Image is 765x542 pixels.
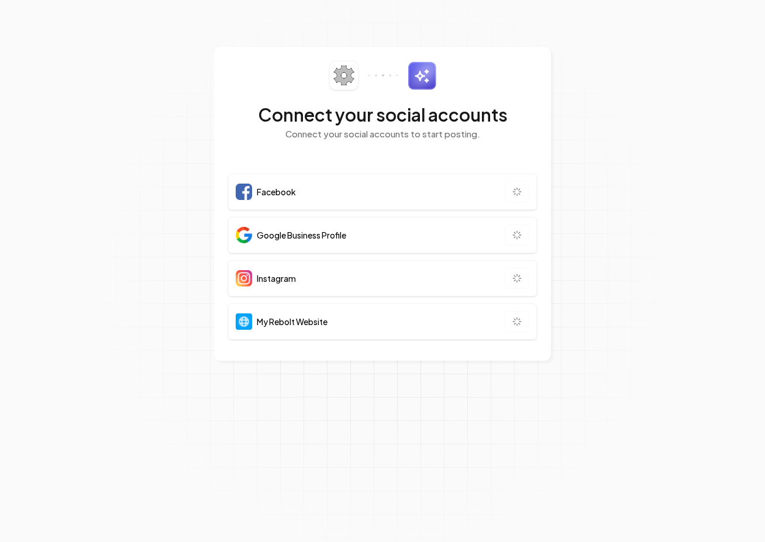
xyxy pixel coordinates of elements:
span: My Rebolt Website [257,316,328,327]
h2: Connect your social accounts [228,104,537,125]
span: Facebook [257,186,296,198]
img: connector-dots.svg [368,74,398,77]
span: Instagram [257,272,296,284]
img: Instagram [236,270,252,286]
img: Google [236,227,252,243]
img: sparkles.svg [408,61,436,90]
p: Connect your social accounts to start posting. [228,127,537,141]
img: Facebook [236,184,252,200]
span: Google Business Profile [257,229,346,241]
img: Website [236,313,252,330]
